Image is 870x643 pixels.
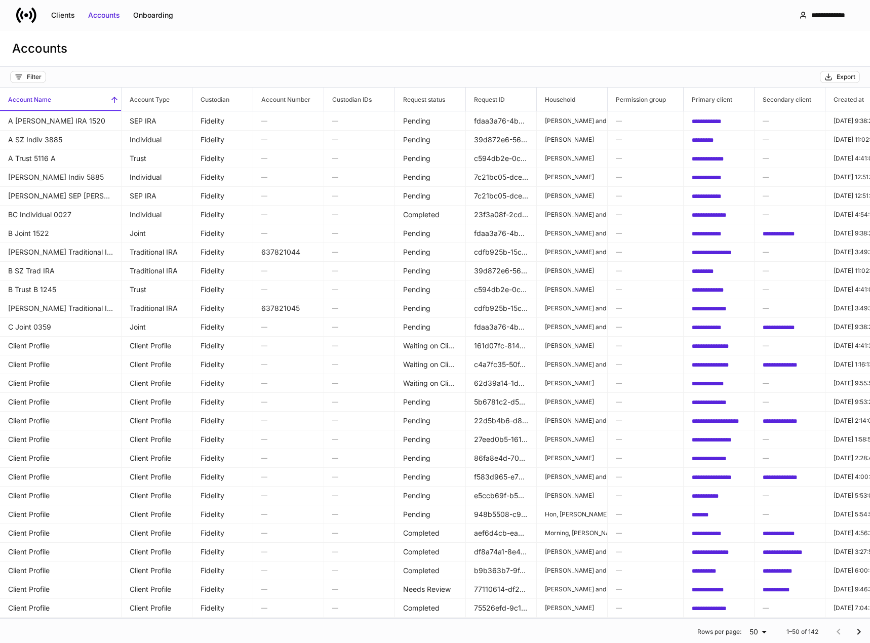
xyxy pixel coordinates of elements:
[261,528,315,538] h6: —
[466,374,537,393] td: 62d39a14-1da7-4642-8f61-ea0b6c41f0be
[133,10,173,20] div: Onboarding
[12,41,67,57] h3: Accounts
[466,411,537,430] td: 22d5b4b6-d8c9-4760-a761-6ea5cc7cdb18
[395,317,466,337] td: Pending
[545,435,599,444] p: [PERSON_NAME]
[395,374,466,393] td: Waiting on Client
[684,186,755,206] td: 72260c8f-1230-4b34-8934-aef804a3a650
[253,88,324,111] span: Account Number
[395,336,466,355] td: Waiting on Client
[466,186,537,206] td: 7c21bc05-dce9-4fe1-9d41-72f66b70fbb0
[122,299,192,318] td: Traditional IRA
[684,95,732,104] h6: Primary client
[395,88,465,111] span: Request status
[324,95,372,104] h6: Custodian IDs
[466,561,537,580] td: b9b363b7-9f48-46d5-9ff2-f6acd69e23e1
[466,149,537,168] td: c594db2e-0c75-491d-85f9-fe86f88933a4
[122,280,192,299] td: Trust
[261,116,315,126] h6: —
[127,7,180,23] button: Onboarding
[684,374,755,393] td: 4af0bfc5-0e94-4c9e-90e2-98da8ebcd498
[608,95,666,104] h6: Permission group
[332,285,386,294] h6: —
[684,392,755,412] td: a4731838-248b-4642-9c32-92d8cb45a260
[192,411,253,430] td: Fidelity
[332,116,386,126] h6: —
[122,411,192,430] td: Client Profile
[684,467,755,487] td: caa59255-1002-408f-b7a0-7c355edb5732
[332,359,386,369] h6: —
[395,111,466,131] td: Pending
[332,341,386,350] h6: —
[466,299,537,318] td: cdfb925b-15cd-46a1-a983-75b901e8f150
[82,7,127,23] button: Accounts
[545,548,599,556] p: [PERSON_NAME] and [PERSON_NAME]
[192,299,253,318] td: Fidelity
[545,473,599,481] p: [PERSON_NAME] and [PERSON_NAME]
[545,192,599,200] p: [PERSON_NAME]
[466,88,536,111] span: Request ID
[466,524,537,543] td: aef6d4cb-eab5-4d13-bf03-f477601e1ef8
[849,622,869,642] button: Go to next page
[616,397,675,407] h6: —
[122,168,192,187] td: Individual
[122,449,192,468] td: Client Profile
[332,528,386,538] h6: —
[332,210,386,219] h6: —
[466,336,537,355] td: 161d07fc-8146-4b47-ba92-929a411b4545
[466,598,537,618] td: 75526efd-9c1c-4ea4-9bdc-b6a2d37eb674
[261,416,315,425] h6: —
[332,416,386,425] h6: —
[755,411,825,430] td: adb8b3c6-4565-45ff-9b3c-95c126fd4b45
[763,210,817,219] h6: —
[545,286,599,294] p: [PERSON_NAME]
[466,580,537,599] td: 77110614-df21-46d4-a568-8a7811bda27d
[616,135,675,144] h6: —
[684,261,755,280] td: 93e7983c-42ed-4f4c-a387-345ba1272c89
[332,566,386,575] h6: —
[261,359,315,369] h6: —
[192,168,253,187] td: Fidelity
[684,317,755,337] td: 330ba01d-582a-43e8-8c51-d5f5b4cb083e
[755,317,825,337] td: e53cdaa0-27f0-4e38-a963-4e804ab4f0a4
[616,359,675,369] h6: —
[616,153,675,163] h6: —
[395,392,466,412] td: Pending
[616,491,675,500] h6: —
[755,561,825,580] td: a04e4b33-1126-42b2-8976-5c4240e8fb10
[684,280,755,299] td: 7de9fe84-15e8-4369-a89b-0d494d1173bd
[763,153,817,163] h6: —
[395,411,466,430] td: Pending
[332,547,386,556] h6: —
[192,542,253,561] td: Fidelity
[395,561,466,580] td: Completed
[122,374,192,393] td: Client Profile
[261,210,315,219] h6: —
[332,228,386,238] h6: —
[192,374,253,393] td: Fidelity
[192,186,253,206] td: Fidelity
[122,111,192,131] td: SEP IRA
[122,486,192,505] td: Client Profile
[332,434,386,444] h6: —
[395,186,466,206] td: Pending
[466,261,537,280] td: 39d872e6-56e0-4354-b046-91b5f72f5dcf
[466,505,537,524] td: 948b5508-c983-427c-ba64-91b27a260941
[616,509,675,519] h6: —
[192,95,229,104] h6: Custodian
[395,224,466,243] td: Pending
[616,322,675,332] h6: —
[261,434,315,444] h6: —
[395,430,466,449] td: Pending
[755,88,825,111] span: Secondary client
[332,135,386,144] h6: —
[261,266,315,275] h6: —
[545,360,599,369] p: [PERSON_NAME] and [PERSON_NAME]
[545,529,599,537] p: Morning, [PERSON_NAME] and [PERSON_NAME]
[122,580,192,599] td: Client Profile
[192,524,253,543] td: Fidelity
[684,561,755,580] td: 3e612ba8-60ad-4c0f-89a9-7050aabf4a48
[684,299,755,318] td: cb668d58-9146-4f2f-9ff6-1883c30e13b0
[545,211,599,219] p: [PERSON_NAME] and [PERSON_NAME]
[545,417,599,425] p: [PERSON_NAME] and [PERSON_NAME]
